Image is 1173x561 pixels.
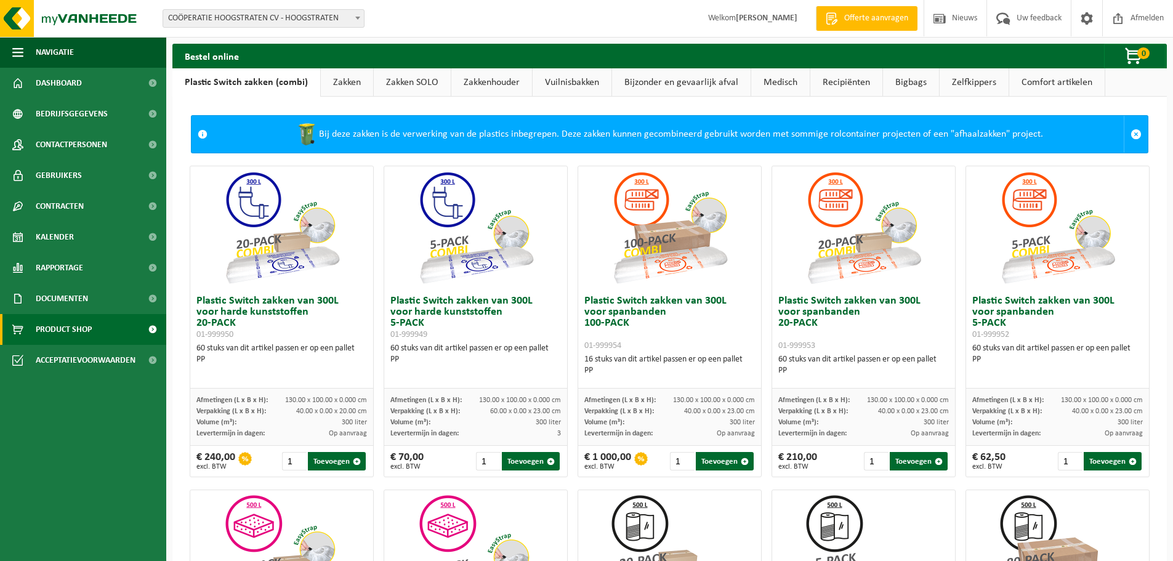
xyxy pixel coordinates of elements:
[778,397,850,404] span: Afmetingen (L x B x H):
[172,44,251,68] h2: Bestel online
[751,68,810,97] a: Medisch
[294,122,319,147] img: WB-0240-HPE-GN-50.png
[285,397,367,404] span: 130.00 x 100.00 x 0.000 cm
[490,408,561,415] span: 60.00 x 0.00 x 23.00 cm
[778,430,847,437] span: Levertermijn in dagen:
[584,463,631,470] span: excl. BTW
[390,354,561,365] div: PP
[36,222,74,252] span: Kalender
[557,430,561,437] span: 3
[342,419,367,426] span: 300 liter
[778,452,817,470] div: € 210,00
[296,408,367,415] span: 40.00 x 0.00 x 20.00 cm
[584,365,755,376] div: PP
[612,68,751,97] a: Bijzonder en gevaarlijk afval
[972,463,1006,470] span: excl. BTW
[584,354,755,376] div: 16 stuks van dit artikel passen er op een pallet
[972,419,1012,426] span: Volume (m³):
[778,408,848,415] span: Verpakking (L x B x H):
[1118,419,1143,426] span: 300 liter
[36,68,82,99] span: Dashboard
[36,283,88,314] span: Documenten
[972,408,1042,415] span: Verpakking (L x B x H):
[584,452,631,470] div: € 1 000,00
[390,343,561,365] div: 60 stuks van dit artikel passen er op een pallet
[196,354,367,365] div: PP
[670,452,695,470] input: 1
[778,419,818,426] span: Volume (m³):
[1137,47,1150,59] span: 0
[196,419,236,426] span: Volume (m³):
[696,452,754,470] button: Toevoegen
[36,314,92,345] span: Product Shop
[972,452,1006,470] div: € 62,50
[1072,408,1143,415] span: 40.00 x 0.00 x 23.00 cm
[414,166,538,289] img: 01-999949
[1105,430,1143,437] span: Op aanvraag
[972,354,1143,365] div: PP
[883,68,939,97] a: Bigbags
[390,430,459,437] span: Levertermijn in dagen:
[214,116,1124,153] div: Bij deze zakken is de verwerking van de plastics inbegrepen. Deze zakken kunnen gecombineerd gebr...
[996,166,1119,289] img: 01-999952
[308,452,366,470] button: Toevoegen
[196,452,235,470] div: € 240,00
[163,9,365,28] span: COÖPERATIE HOOGSTRATEN CV - HOOGSTRATEN
[673,397,755,404] span: 130.00 x 100.00 x 0.000 cm
[196,343,367,365] div: 60 stuks van dit artikel passen er op een pallet
[972,430,1041,437] span: Levertermijn in dagen:
[778,365,949,376] div: PP
[390,463,424,470] span: excl. BTW
[972,397,1044,404] span: Afmetingen (L x B x H):
[816,6,917,31] a: Offerte aanvragen
[584,419,624,426] span: Volume (m³):
[1084,452,1142,470] button: Toevoegen
[924,419,949,426] span: 300 liter
[36,37,74,68] span: Navigatie
[479,397,561,404] span: 130.00 x 100.00 x 0.000 cm
[810,68,882,97] a: Recipiënten
[321,68,373,97] a: Zakken
[730,419,755,426] span: 300 liter
[1058,452,1083,470] input: 1
[878,408,949,415] span: 40.00 x 0.00 x 23.00 cm
[36,191,84,222] span: Contracten
[684,408,755,415] span: 40.00 x 0.00 x 23.00 cm
[972,330,1009,339] span: 01-999952
[1061,397,1143,404] span: 130.00 x 100.00 x 0.000 cm
[390,397,462,404] span: Afmetingen (L x B x H):
[196,408,266,415] span: Verpakking (L x B x H):
[717,430,755,437] span: Op aanvraag
[940,68,1009,97] a: Zelfkippers
[736,14,797,23] strong: [PERSON_NAME]
[196,463,235,470] span: excl. BTW
[1009,68,1105,97] a: Comfort artikelen
[36,345,135,376] span: Acceptatievoorwaarden
[390,419,430,426] span: Volume (m³):
[972,296,1143,340] h3: Plastic Switch zakken van 300L voor spanbanden 5-PACK
[778,341,815,350] span: 01-999953
[841,12,911,25] span: Offerte aanvragen
[329,430,367,437] span: Op aanvraag
[220,166,344,289] img: 01-999950
[163,10,364,27] span: COÖPERATIE HOOGSTRATEN CV - HOOGSTRATEN
[584,397,656,404] span: Afmetingen (L x B x H):
[196,296,367,340] h3: Plastic Switch zakken van 300L voor harde kunststoffen 20-PACK
[533,68,611,97] a: Vuilnisbakken
[584,296,755,351] h3: Plastic Switch zakken van 300L voor spanbanden 100-PACK
[864,452,889,470] input: 1
[282,452,307,470] input: 1
[778,463,817,470] span: excl. BTW
[584,408,654,415] span: Verpakking (L x B x H):
[1124,116,1148,153] a: Sluit melding
[608,166,732,289] img: 01-999954
[778,296,949,351] h3: Plastic Switch zakken van 300L voor spanbanden 20-PACK
[196,397,268,404] span: Afmetingen (L x B x H):
[972,343,1143,365] div: 60 stuks van dit artikel passen er op een pallet
[172,68,320,97] a: Plastic Switch zakken (combi)
[36,252,83,283] span: Rapportage
[890,452,948,470] button: Toevoegen
[390,408,460,415] span: Verpakking (L x B x H):
[390,296,561,340] h3: Plastic Switch zakken van 300L voor harde kunststoffen 5-PACK
[536,419,561,426] span: 300 liter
